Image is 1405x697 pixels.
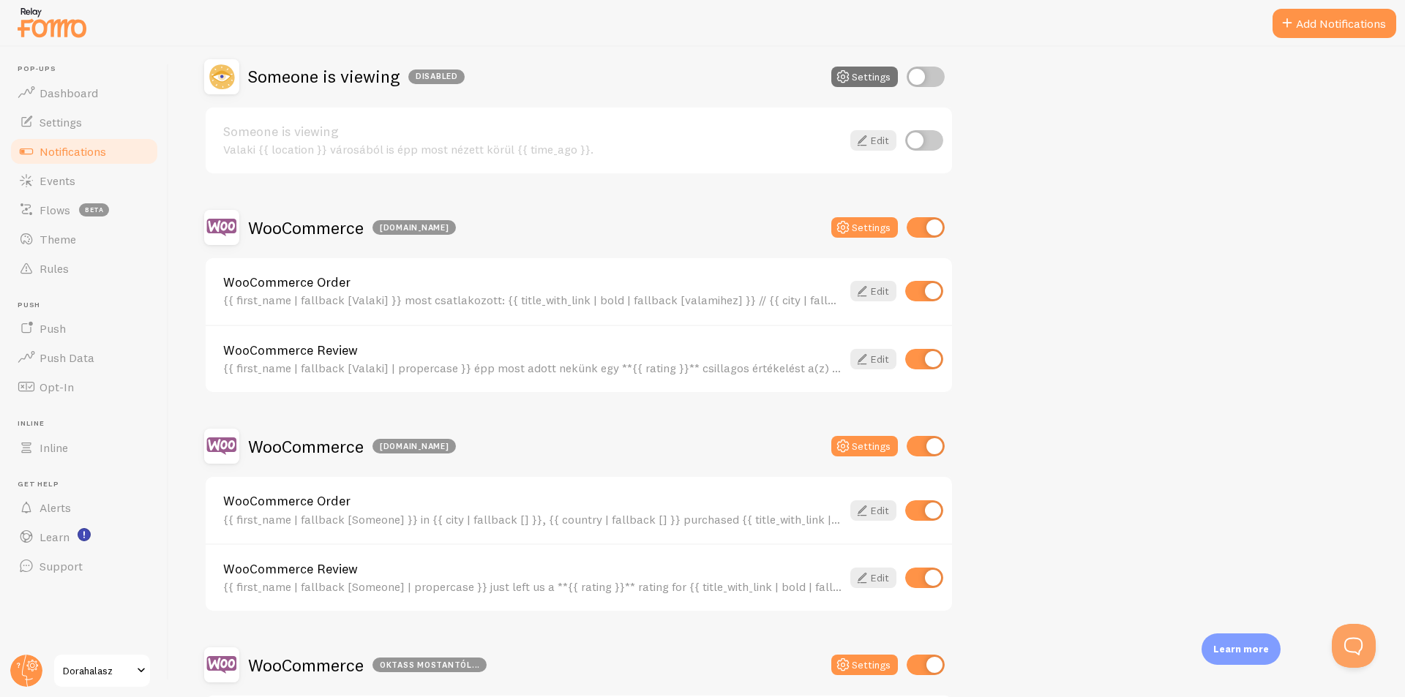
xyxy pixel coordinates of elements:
[831,217,898,238] button: Settings
[223,513,842,526] div: {{ first_name | fallback [Someone] }} in {{ city | fallback [] }}, {{ country | fallback [] }} pu...
[831,436,898,456] button: Settings
[9,108,160,137] a: Settings
[204,647,239,682] img: WooCommerce
[9,493,160,522] a: Alerts
[850,349,896,369] a: Edit
[204,210,239,245] img: WooCommerce
[204,59,239,94] img: Someone is viewing
[223,494,842,508] a: WooCommerce Order
[223,344,842,357] a: WooCommerce Review
[372,439,456,453] div: [DOMAIN_NAME]
[40,321,66,336] span: Push
[9,372,160,402] a: Opt-In
[18,64,160,74] span: Pop-ups
[9,314,160,343] a: Push
[9,343,160,372] a: Push Data
[40,559,83,573] span: Support
[9,195,160,225] a: Flows beta
[40,144,106,159] span: Notifications
[223,361,842,374] div: {{ first_name | fallback [Valaki] | propercase }} épp most adott nekünk egy **{{ rating }}** csil...
[18,419,160,429] span: Inline
[1332,624,1376,668] iframe: Help Scout Beacon - Open
[18,301,160,310] span: Push
[9,254,160,283] a: Rules
[372,220,456,235] div: [DOMAIN_NAME]
[204,429,239,464] img: WooCommerce
[223,293,842,306] div: {{ first_name | fallback [Valaki] }} most csatlakozott: {{ title_with_link | bold | fallback [val...
[9,166,160,195] a: Events
[372,658,487,672] div: Oktass mostantól...
[223,125,842,138] a: Someone is viewing
[40,380,74,394] span: Opt-In
[63,662,132,679] span: Dorahalasz
[40,350,94,365] span: Push Data
[53,653,151,688] a: Dorahalasz
[15,4,89,41] img: fomo-relay-logo-orange.svg
[78,528,91,541] svg: <p>Watch New Feature Tutorials!</p>
[1213,642,1269,656] p: Learn more
[223,562,842,576] a: WooCommerce Review
[79,203,109,216] span: beta
[850,130,896,151] a: Edit
[850,568,896,588] a: Edit
[40,86,98,100] span: Dashboard
[248,654,487,677] h2: WooCommerce
[9,522,160,551] a: Learn
[9,225,160,254] a: Theme
[831,655,898,675] button: Settings
[831,67,898,87] button: Settings
[850,500,896,521] a: Edit
[408,69,465,84] div: Disabled
[9,551,160,581] a: Support
[40,232,76,246] span: Theme
[9,78,160,108] a: Dashboard
[40,173,75,188] span: Events
[40,440,68,455] span: Inline
[40,530,70,544] span: Learn
[248,65,465,88] h2: Someone is viewing
[248,216,456,239] h2: WooCommerce
[850,281,896,301] a: Edit
[40,261,69,276] span: Rules
[40,500,71,515] span: Alerts
[18,480,160,489] span: Get Help
[9,433,160,462] a: Inline
[40,203,70,217] span: Flows
[9,137,160,166] a: Notifications
[40,115,82,129] span: Settings
[248,435,456,458] h2: WooCommerce
[223,276,842,289] a: WooCommerce Order
[223,580,842,593] div: {{ first_name | fallback [Someone] | propercase }} just left us a **{{ rating }}** rating for {{ ...
[223,143,842,156] div: Valaki {{ location }} városából is épp most nézett körül {{ time_ago }}.
[1202,633,1281,665] div: Learn more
